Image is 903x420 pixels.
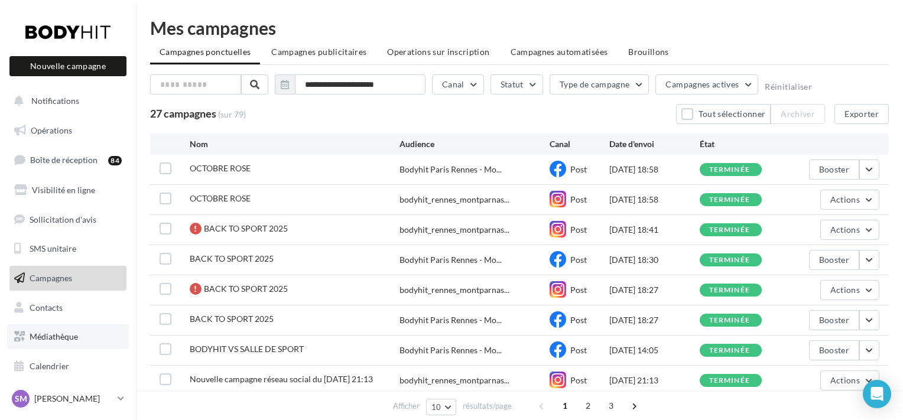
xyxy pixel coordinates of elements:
[190,253,274,263] span: BACK TO SPORT 2025
[570,285,587,295] span: Post
[7,266,129,291] a: Campagnes
[7,324,129,349] a: Médiathèque
[609,138,699,150] div: Date d'envoi
[399,284,509,296] span: bodyhit_rennes_montparnas...
[399,344,502,356] span: Bodyhit Paris Rennes - Mo...
[387,47,489,57] span: Operations sur inscription
[7,354,129,379] a: Calendrier
[30,214,96,224] span: Sollicitation d'avis
[15,393,27,405] span: SM
[190,138,399,150] div: Nom
[700,138,790,150] div: État
[655,74,758,95] button: Campagnes actives
[609,314,699,326] div: [DATE] 18:27
[809,310,859,330] button: Booster
[31,125,72,135] span: Opérations
[609,254,699,266] div: [DATE] 18:30
[190,314,274,324] span: BACK TO SPORT 2025
[665,79,739,89] span: Campagnes actives
[399,138,550,150] div: Audience
[30,331,78,341] span: Médiathèque
[676,104,771,124] button: Tout sélectionner
[602,396,621,415] span: 3
[399,254,502,266] span: Bodyhit Paris Rennes - Mo...
[809,340,859,360] button: Booster
[570,164,587,174] span: Post
[399,375,509,386] span: bodyhit_rennes_montparnas...
[556,396,574,415] span: 1
[30,361,69,371] span: Calendrier
[399,194,509,206] span: bodyhit_rennes_montparnas...
[30,302,63,312] span: Contacts
[9,388,126,410] a: SM [PERSON_NAME]
[7,207,129,232] a: Sollicitation d'avis
[570,224,587,235] span: Post
[820,220,879,240] button: Actions
[431,402,441,412] span: 10
[834,104,889,124] button: Exporter
[426,399,456,415] button: 10
[432,74,484,95] button: Canal
[609,194,699,206] div: [DATE] 18:58
[609,224,699,236] div: [DATE] 18:41
[830,285,860,295] span: Actions
[7,236,129,261] a: SMS unitaire
[511,47,608,57] span: Campagnes automatisées
[820,190,879,210] button: Actions
[609,284,699,296] div: [DATE] 18:27
[218,109,246,121] span: (sur 79)
[709,377,751,385] div: terminée
[765,82,812,92] button: Réinitialiser
[709,347,751,354] div: terminée
[491,74,543,95] button: Statut
[7,295,129,320] a: Contacts
[190,193,251,203] span: OCTOBRE ROSE
[570,315,587,325] span: Post
[570,255,587,265] span: Post
[820,370,879,390] button: Actions
[570,375,587,385] span: Post
[30,243,76,253] span: SMS unitaire
[399,164,502,175] span: Bodyhit Paris Rennes - Mo...
[190,344,304,354] span: BODYHIT VS SALLE DE SPORT
[709,256,751,264] div: terminée
[150,107,216,120] span: 27 campagnes
[820,280,879,300] button: Actions
[863,380,891,408] div: Open Intercom Messenger
[809,250,859,270] button: Booster
[34,393,113,405] p: [PERSON_NAME]
[609,164,699,175] div: [DATE] 18:58
[570,194,587,204] span: Post
[830,224,860,235] span: Actions
[108,156,122,165] div: 84
[709,317,751,324] div: terminée
[579,396,597,415] span: 2
[32,185,95,195] span: Visibilité en ligne
[570,345,587,355] span: Post
[550,74,649,95] button: Type de campagne
[550,138,610,150] div: Canal
[204,284,288,294] span: BACK TO SPORT 2025
[399,224,509,236] span: bodyhit_rennes_montparnas...
[771,104,825,124] button: Archiver
[463,401,512,412] span: résultats/page
[7,147,129,172] a: Boîte de réception84
[709,226,751,234] div: terminée
[30,273,72,283] span: Campagnes
[830,194,860,204] span: Actions
[190,374,373,384] span: Nouvelle campagne réseau social du 20-07-2025 21:13
[830,375,860,385] span: Actions
[809,159,859,180] button: Booster
[7,89,124,113] button: Notifications
[709,166,751,174] div: terminée
[9,56,126,76] button: Nouvelle campagne
[709,286,751,294] div: terminée
[609,375,699,386] div: [DATE] 21:13
[30,155,98,165] span: Boîte de réception
[7,118,129,143] a: Opérations
[709,196,751,204] div: terminée
[7,178,129,203] a: Visibilité en ligne
[628,47,669,57] span: Brouillons
[31,96,79,106] span: Notifications
[150,19,889,37] div: Mes campagnes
